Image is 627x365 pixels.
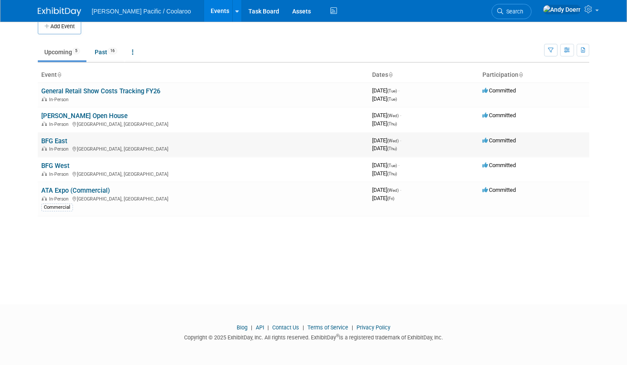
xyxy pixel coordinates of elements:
[503,8,523,15] span: Search
[482,162,516,168] span: Committed
[92,8,191,15] span: [PERSON_NAME] Pacific / Coolaroo
[42,196,47,201] img: In-Person Event
[372,87,399,94] span: [DATE]
[387,89,397,93] span: (Tue)
[41,145,365,152] div: [GEOGRAPHIC_DATA], [GEOGRAPHIC_DATA]
[387,122,397,126] span: (Thu)
[265,324,271,331] span: |
[543,5,581,14] img: Andy Doerr
[41,195,365,202] div: [GEOGRAPHIC_DATA], [GEOGRAPHIC_DATA]
[387,163,397,168] span: (Tue)
[350,324,355,331] span: |
[272,324,299,331] a: Contact Us
[372,120,397,127] span: [DATE]
[387,113,399,118] span: (Wed)
[387,138,399,143] span: (Wed)
[492,4,531,19] a: Search
[307,324,348,331] a: Terms of Service
[372,187,401,193] span: [DATE]
[42,122,47,126] img: In-Person Event
[369,68,479,82] th: Dates
[38,44,86,60] a: Upcoming5
[518,71,523,78] a: Sort by Participation Type
[387,188,399,193] span: (Wed)
[237,324,247,331] a: Blog
[38,19,81,34] button: Add Event
[372,145,397,151] span: [DATE]
[88,44,124,60] a: Past16
[49,146,71,152] span: In-Person
[387,171,397,176] span: (Thu)
[372,162,399,168] span: [DATE]
[372,170,397,177] span: [DATE]
[398,162,399,168] span: -
[41,112,128,120] a: [PERSON_NAME] Open House
[387,97,397,102] span: (Tue)
[49,122,71,127] span: In-Person
[41,204,73,211] div: Commercial
[400,137,401,144] span: -
[372,137,401,144] span: [DATE]
[479,68,589,82] th: Participation
[372,112,401,118] span: [DATE]
[108,48,117,54] span: 16
[387,196,394,201] span: (Fri)
[41,187,110,194] a: ATA Expo (Commercial)
[42,97,47,101] img: In-Person Event
[482,112,516,118] span: Committed
[388,71,393,78] a: Sort by Start Date
[482,87,516,94] span: Committed
[256,324,264,331] a: API
[372,195,394,201] span: [DATE]
[41,120,365,127] div: [GEOGRAPHIC_DATA], [GEOGRAPHIC_DATA]
[41,137,67,145] a: BFG East
[49,196,71,202] span: In-Person
[57,71,61,78] a: Sort by Event Name
[249,324,254,331] span: |
[387,146,397,151] span: (Thu)
[400,112,401,118] span: -
[400,187,401,193] span: -
[41,170,365,177] div: [GEOGRAPHIC_DATA], [GEOGRAPHIC_DATA]
[300,324,306,331] span: |
[38,7,81,16] img: ExhibitDay
[73,48,80,54] span: 5
[356,324,390,331] a: Privacy Policy
[398,87,399,94] span: -
[42,146,47,151] img: In-Person Event
[49,171,71,177] span: In-Person
[41,87,160,95] a: General Retail Show Costs Tracking FY26
[42,171,47,176] img: In-Person Event
[372,95,397,102] span: [DATE]
[336,333,339,338] sup: ®
[49,97,71,102] span: In-Person
[41,162,69,170] a: BFG West
[482,187,516,193] span: Committed
[38,68,369,82] th: Event
[482,137,516,144] span: Committed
